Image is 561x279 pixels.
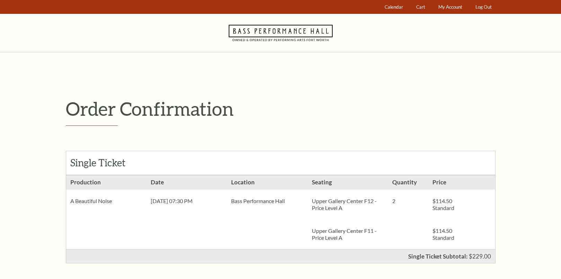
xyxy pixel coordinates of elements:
p: Upper Gallery Center F11 - Price Level A [312,227,384,241]
h3: Date [147,175,227,190]
h3: Quantity [388,175,428,190]
a: Log Out [472,0,495,14]
a: My Account [435,0,465,14]
span: $229.00 [469,253,491,260]
p: Order Confirmation [66,97,496,120]
p: Upper Gallery Center F12 - Price Level A [312,198,384,211]
p: 2 [392,198,424,204]
span: $114.50 Standard [432,227,454,241]
span: $114.50 Standard [432,198,454,211]
a: Calendar [381,0,406,14]
span: My Account [438,4,462,10]
h3: Location [227,175,307,190]
div: [DATE] 07:30 PM [147,190,227,212]
h3: Seating [308,175,388,190]
p: Single Ticket Subtotal: [408,253,468,259]
h3: Production [66,175,147,190]
h3: Price [428,175,468,190]
span: Cart [416,4,425,10]
span: Bass Performance Hall [231,198,285,204]
div: A Beautiful Noise [66,190,147,212]
span: Calendar [385,4,403,10]
h2: Single Ticket [70,157,146,169]
a: Cart [413,0,428,14]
